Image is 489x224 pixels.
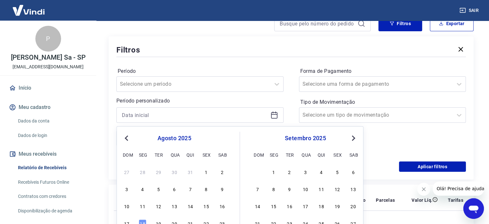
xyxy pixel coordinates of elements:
[186,185,194,193] div: Choose quinta-feira, 7 de agosto de 2025
[123,151,131,158] div: dom
[170,168,178,176] div: Choose quarta-feira, 30 de julho de 2025
[285,151,293,158] div: ter
[8,0,50,20] img: Vindi
[433,181,484,196] iframe: Mensagem da empresa
[378,16,422,31] button: Filtros
[118,67,282,75] label: Período
[15,204,88,218] a: Disponibilização de agenda
[116,45,140,55] h5: Filtros
[170,151,178,158] div: qua
[186,202,194,210] div: Choose quinta-feira, 14 de agosto de 2025
[155,185,162,193] div: Choose terça-feira, 5 de agosto de 2025
[186,151,194,158] div: qui
[333,168,341,176] div: Choose sexta-feira, 5 de setembro de 2025
[155,168,162,176] div: Choose terça-feira, 29 de julho de 2025
[254,202,261,210] div: Choose domingo, 14 de setembro de 2025
[218,185,226,193] div: Choose sábado, 9 de agosto de 2025
[270,202,277,210] div: Choose segunda-feira, 15 de setembro de 2025
[139,202,147,210] div: Choose segunda-feira, 11 de agosto de 2025
[349,168,357,176] div: Choose sábado, 6 de setembro de 2025
[15,129,88,142] a: Dados de login
[300,98,465,106] label: Tipo de Movimentação
[302,185,309,193] div: Choose quarta-feira, 10 de setembro de 2025
[318,185,325,193] div: Choose quinta-feira, 11 de setembro de 2025
[155,151,162,158] div: ter
[8,81,88,95] a: Início
[15,190,88,203] a: Contratos com credores
[186,168,194,176] div: Choose quinta-feira, 31 de julho de 2025
[318,151,325,158] div: qui
[116,97,284,105] p: Período personalizado
[8,100,88,114] button: Meu cadastro
[218,151,226,158] div: sab
[123,168,131,176] div: Choose domingo, 27 de julho de 2025
[8,147,88,161] button: Meus recebíveis
[155,202,162,210] div: Choose terça-feira, 12 de agosto de 2025
[302,168,309,176] div: Choose quarta-feira, 3 de setembro de 2025
[4,5,54,10] span: Olá! Precisa de ajuda?
[270,168,277,176] div: Choose segunda-feira, 1 de setembro de 2025
[270,151,277,158] div: seg
[202,185,210,193] div: Choose sexta-feira, 8 de agosto de 2025
[254,168,261,176] div: Choose domingo, 31 de agosto de 2025
[349,151,357,158] div: sab
[458,5,481,16] button: Sair
[285,168,293,176] div: Choose terça-feira, 2 de setembro de 2025
[349,202,357,210] div: Choose sábado, 20 de setembro de 2025
[448,197,463,203] p: Tarifas
[302,151,309,158] div: qua
[218,202,226,210] div: Choose sábado, 16 de agosto de 2025
[254,185,261,193] div: Choose domingo, 7 de setembro de 2025
[122,110,268,120] input: Data inicial
[333,185,341,193] div: Choose sexta-feira, 12 de setembro de 2025
[349,134,357,142] button: Next Month
[270,185,277,193] div: Choose segunda-feira, 8 de setembro de 2025
[170,185,178,193] div: Choose quarta-feira, 6 de agosto de 2025
[123,185,131,193] div: Choose domingo, 3 de agosto de 2025
[300,67,465,75] label: Forma de Pagamento
[417,183,430,196] iframe: Fechar mensagem
[218,168,226,176] div: Choose sábado, 2 de agosto de 2025
[123,202,131,210] div: Choose domingo, 10 de agosto de 2025
[13,63,84,70] p: [EMAIL_ADDRESS][DOMAIN_NAME]
[333,202,341,210] div: Choose sexta-feira, 19 de setembro de 2025
[139,168,147,176] div: Choose segunda-feira, 28 de julho de 2025
[202,202,210,210] div: Choose sexta-feira, 15 de agosto de 2025
[15,176,88,189] a: Recebíveis Futuros Online
[430,16,474,31] button: Exportar
[254,151,261,158] div: dom
[463,198,484,219] iframe: Botão para abrir a janela de mensagens
[318,202,325,210] div: Choose quinta-feira, 18 de setembro de 2025
[333,151,341,158] div: sex
[285,185,293,193] div: Choose terça-feira, 9 de setembro de 2025
[139,185,147,193] div: Choose segunda-feira, 4 de agosto de 2025
[139,151,147,158] div: seg
[170,202,178,210] div: Choose quarta-feira, 13 de agosto de 2025
[202,151,210,158] div: sex
[35,26,61,52] div: P
[202,168,210,176] div: Choose sexta-feira, 1 de agosto de 2025
[122,134,227,142] div: agosto 2025
[302,202,309,210] div: Choose quarta-feira, 17 de setembro de 2025
[376,197,395,203] p: Parcelas
[15,114,88,128] a: Dados da conta
[15,161,88,174] a: Relatório de Recebíveis
[253,134,358,142] div: setembro 2025
[122,134,130,142] button: Previous Month
[349,185,357,193] div: Choose sábado, 13 de setembro de 2025
[318,168,325,176] div: Choose quinta-feira, 4 de setembro de 2025
[412,197,432,203] p: Valor Líq.
[11,54,86,61] p: [PERSON_NAME] Sa - SP
[399,161,466,172] button: Aplicar filtros
[280,19,355,28] input: Busque pelo número do pedido
[285,202,293,210] div: Choose terça-feira, 16 de setembro de 2025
